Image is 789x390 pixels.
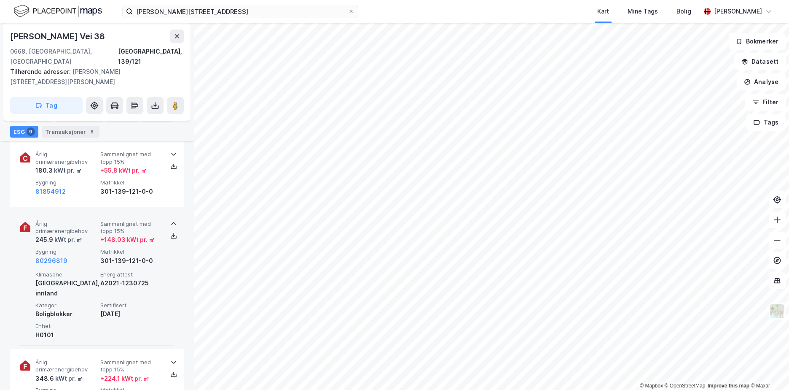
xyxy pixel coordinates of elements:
span: Bygning [35,248,97,255]
input: Søk på adresse, matrikkel, gårdeiere, leietakere eller personer [133,5,348,18]
div: kWt pr. ㎡ [53,235,82,245]
span: Matrikkel [100,248,162,255]
div: kWt pr. ㎡ [53,165,82,176]
div: 8 [88,127,96,136]
span: Årlig primærenergibehov [35,151,97,165]
span: Kategori [35,302,97,309]
div: Boligblokker [35,309,97,319]
div: Transaksjoner [42,126,99,138]
div: H0101 [35,330,97,340]
span: Årlig primærenergibehov [35,359,97,374]
button: 80296819 [35,256,67,266]
div: 301-139-121-0-0 [100,256,162,266]
span: Klimasone [35,271,97,278]
span: Energiattest [100,271,162,278]
span: Sammenlignet med topp 15% [100,151,162,165]
a: OpenStreetMap [665,383,706,389]
img: logo.f888ab2527a4732fd821a326f86c7f29.svg [13,4,102,19]
div: A2021-1230725 [100,278,162,288]
div: 9 [27,127,35,136]
div: 0668, [GEOGRAPHIC_DATA], [GEOGRAPHIC_DATA] [10,46,118,67]
div: Kart [597,6,609,16]
div: 348.6 [35,374,83,384]
div: Mine Tags [628,6,658,16]
button: Bokmerker [729,33,786,50]
div: kWt pr. ㎡ [54,374,83,384]
div: 180.3 [35,165,82,176]
button: Filter [745,94,786,111]
div: 301-139-121-0-0 [100,187,162,197]
button: Datasett [734,53,786,70]
div: [PERSON_NAME] Vei 38 [10,30,107,43]
a: Improve this map [708,383,749,389]
div: ESG [10,126,38,138]
iframe: Chat Widget [747,349,789,390]
span: Matrikkel [100,179,162,186]
button: Tags [746,114,786,131]
span: Årlig primærenergibehov [35,220,97,235]
span: Sammenlignet med topp 15% [100,220,162,235]
div: 245.9 [35,235,82,245]
div: [PERSON_NAME][STREET_ADDRESS][PERSON_NAME] [10,67,177,87]
div: + 55.8 kWt pr. ㎡ [100,165,147,176]
div: Bolig [676,6,691,16]
span: Bygning [35,179,97,186]
div: + 224.1 kWt pr. ㎡ [100,374,149,384]
span: Sammenlignet med topp 15% [100,359,162,374]
div: [PERSON_NAME] [714,6,762,16]
img: Z [769,303,785,319]
button: 81854912 [35,187,66,197]
span: Enhet [35,322,97,330]
span: Sertifisert [100,302,162,309]
div: + 148.03 kWt pr. ㎡ [100,235,155,245]
div: [GEOGRAPHIC_DATA], innland [35,278,97,298]
button: Analyse [737,73,786,90]
div: [DATE] [100,309,162,319]
span: Tilhørende adresser: [10,68,72,75]
button: Tag [10,97,83,114]
div: [GEOGRAPHIC_DATA], 139/121 [118,46,184,67]
div: Kontrollprogram for chat [747,349,789,390]
a: Mapbox [640,383,663,389]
